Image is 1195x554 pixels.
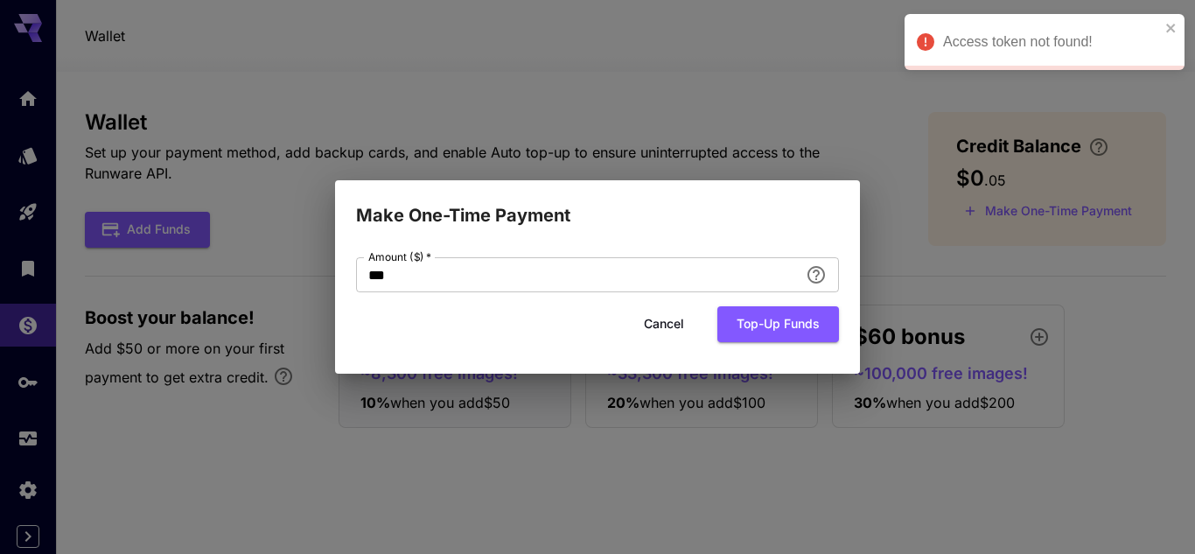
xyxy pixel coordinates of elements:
button: Top-up funds [717,306,839,342]
button: Cancel [625,306,703,342]
button: close [1165,21,1178,35]
label: Amount ($) [368,249,431,264]
h2: Make One-Time Payment [335,180,860,229]
div: Access token not found! [943,32,1160,53]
